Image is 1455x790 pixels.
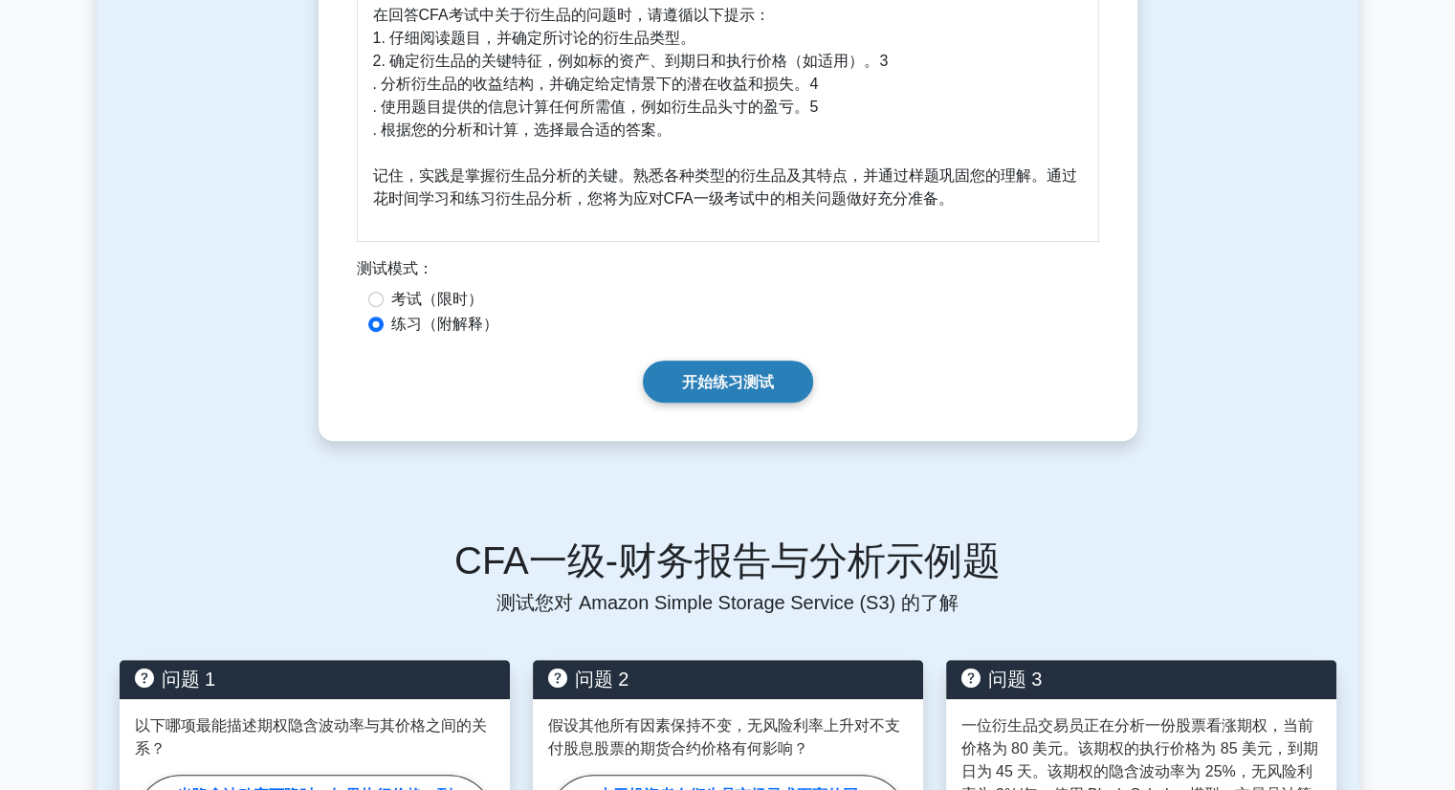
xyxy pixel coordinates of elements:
[682,374,774,390] font: 开始练习测试
[391,291,483,307] font: 考试（限时）
[373,99,819,115] font: . 使用题目提供的信息计算任何所需值，例如衍生品头寸的盈亏。5
[373,121,672,138] font: . 根据您的分析和计算，选择最合适的答案。
[373,167,1077,207] font: 记住，实践是掌握衍生品分析的关键。熟悉各种类型的衍生品及其特点，并通过样题巩固您的理解。通过花时间学习和练习衍生品分析，您将为应对CFA一级考试中的相关问题做好充分准备。
[373,53,889,69] font: 2. 确定衍生品的关键特征，例如标的资产、到期日和执行价格（如适用）。3
[496,592,958,613] font: 测试您对 Amazon Simple Storage Service (S3) 的了解
[575,669,629,690] font: 问题 2
[391,316,498,332] font: 练习（附解释）
[373,30,696,46] font: 1. 仔细阅读题目，并确定所讨论的衍生品类型。
[988,669,1043,690] font: 问题 3
[643,361,813,402] a: 开始练习测试
[162,669,216,690] font: 问题 1
[373,7,770,23] font: 在回答CFA考试中关于衍生品的问题时，请遵循以下提示：
[548,717,900,757] font: 假设其他所有因素保持不变，无风险利率上升对不支付股息股票的期货合约价格有何影响？
[373,76,819,92] font: . 分析衍生品的收益结构，并确定给定情景下的潜在收益和损失。4
[135,717,487,757] font: 以下哪项最能描述期权隐含波动率与其价格之间的关系？
[454,539,1001,582] font: CFA一级-财务报告与分析示例题
[357,260,433,276] font: 测试模式：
